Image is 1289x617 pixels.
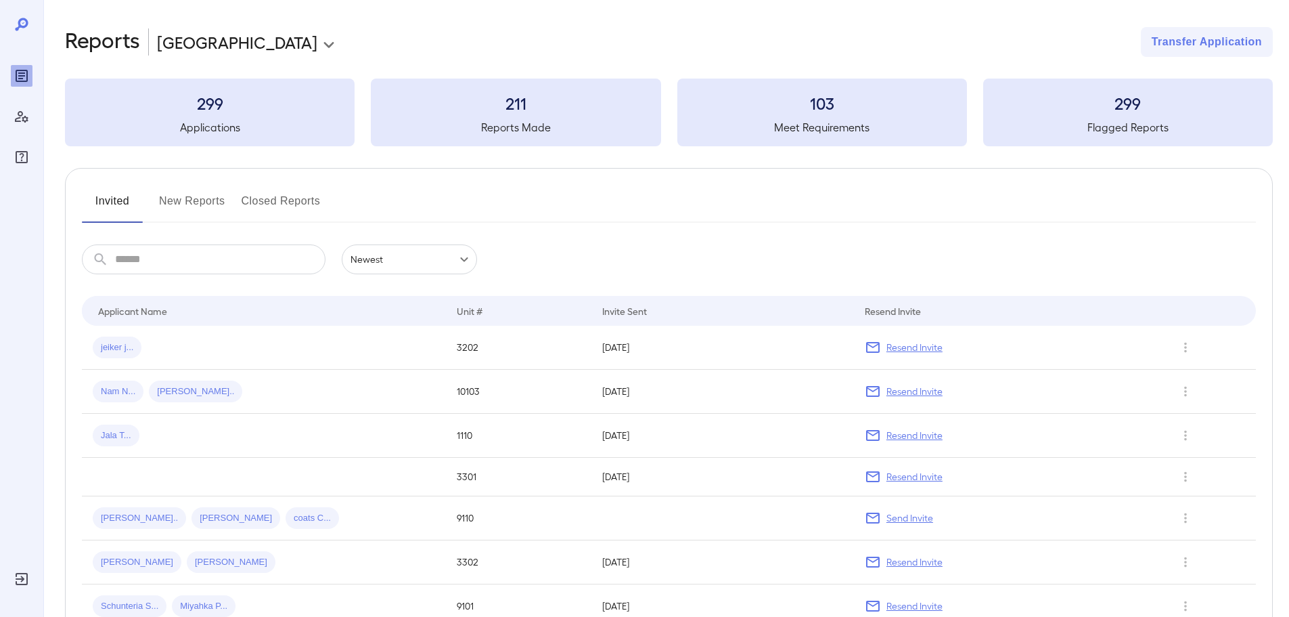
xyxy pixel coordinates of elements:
[65,119,355,135] h5: Applications
[865,303,921,319] div: Resend Invite
[591,370,853,414] td: [DATE]
[342,244,477,274] div: Newest
[1175,381,1196,402] button: Row Actions
[983,92,1273,114] h3: 299
[446,496,591,540] td: 9110
[157,31,317,53] p: [GEOGRAPHIC_DATA]
[65,92,355,114] h3: 299
[886,341,943,354] p: Resend Invite
[677,92,967,114] h3: 103
[65,79,1273,146] summary: 299Applications211Reports Made103Meet Requirements299Flagged Reports
[242,190,321,223] button: Closed Reports
[149,385,242,398] span: [PERSON_NAME]..
[11,65,32,87] div: Reports
[187,556,275,569] span: [PERSON_NAME]
[886,599,943,613] p: Resend Invite
[446,540,591,584] td: 3302
[11,146,32,168] div: FAQ
[1175,551,1196,573] button: Row Actions
[677,119,967,135] h5: Meet Requirements
[98,303,167,319] div: Applicant Name
[371,119,660,135] h5: Reports Made
[591,458,853,496] td: [DATE]
[886,470,943,484] p: Resend Invite
[65,27,140,57] h2: Reports
[591,540,853,584] td: [DATE]
[602,303,647,319] div: Invite Sent
[93,556,181,569] span: [PERSON_NAME]
[93,429,139,442] span: Jala T...
[1141,27,1273,57] button: Transfer Application
[172,600,235,613] span: Miyahka P...
[371,92,660,114] h3: 211
[886,385,943,398] p: Resend Invite
[983,119,1273,135] h5: Flagged Reports
[82,190,143,223] button: Invited
[446,326,591,370] td: 3202
[159,190,225,223] button: New Reports
[1175,425,1196,446] button: Row Actions
[446,370,591,414] td: 10103
[886,511,933,525] p: Send Invite
[886,429,943,442] p: Resend Invite
[286,512,339,525] span: coats C...
[93,600,166,613] span: Schunteria S...
[446,458,591,496] td: 3301
[886,555,943,569] p: Resend Invite
[1175,466,1196,488] button: Row Actions
[93,385,143,398] span: Nam N...
[1175,507,1196,529] button: Row Actions
[11,106,32,127] div: Manage Users
[93,341,141,354] span: jeiker j...
[1175,595,1196,617] button: Row Actions
[591,414,853,458] td: [DATE]
[93,512,186,525] span: [PERSON_NAME]..
[11,568,32,590] div: Log Out
[591,326,853,370] td: [DATE]
[457,303,482,319] div: Unit #
[1175,337,1196,358] button: Row Actions
[446,414,591,458] td: 1110
[191,512,280,525] span: [PERSON_NAME]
